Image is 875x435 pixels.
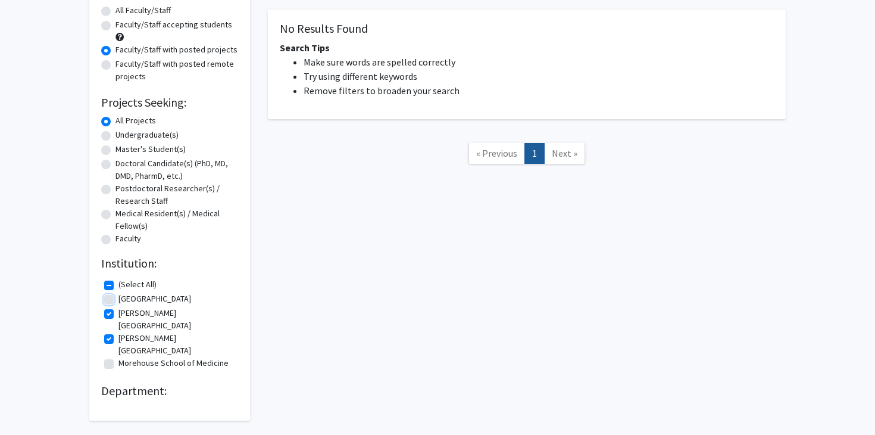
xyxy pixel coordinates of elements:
[118,278,157,291] label: (Select All)
[115,232,141,245] label: Faculty
[552,147,577,159] span: Next »
[115,143,186,156] label: Master's Student(s)
[118,293,191,305] label: [GEOGRAPHIC_DATA]
[115,207,238,232] label: Medical Resident(s) / Medical Fellow(s)
[101,256,238,271] h2: Institution:
[524,143,545,164] a: 1
[101,95,238,110] h2: Projects Seeking:
[115,44,237,56] label: Faculty/Staff with posted projects
[280,21,774,36] h5: No Results Found
[304,55,774,69] li: Make sure words are spelled correctly
[476,147,517,159] span: « Previous
[101,384,238,398] h2: Department:
[268,131,786,179] nav: Page navigation
[118,357,229,369] label: Morehouse School of Medicine
[115,58,238,83] label: Faculty/Staff with posted remote projects
[304,83,774,98] li: Remove filters to broaden your search
[468,143,525,164] a: Previous Page
[118,332,235,357] label: [PERSON_NAME][GEOGRAPHIC_DATA]
[9,381,51,426] iframe: Chat
[115,182,238,207] label: Postdoctoral Researcher(s) / Research Staff
[115,129,179,141] label: Undergraduate(s)
[115,114,156,127] label: All Projects
[544,143,585,164] a: Next Page
[115,18,232,31] label: Faculty/Staff accepting students
[304,69,774,83] li: Try using different keywords
[115,4,171,17] label: All Faculty/Staff
[118,307,235,332] label: [PERSON_NAME][GEOGRAPHIC_DATA]
[280,42,330,54] span: Search Tips
[115,157,238,182] label: Doctoral Candidate(s) (PhD, MD, DMD, PharmD, etc.)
